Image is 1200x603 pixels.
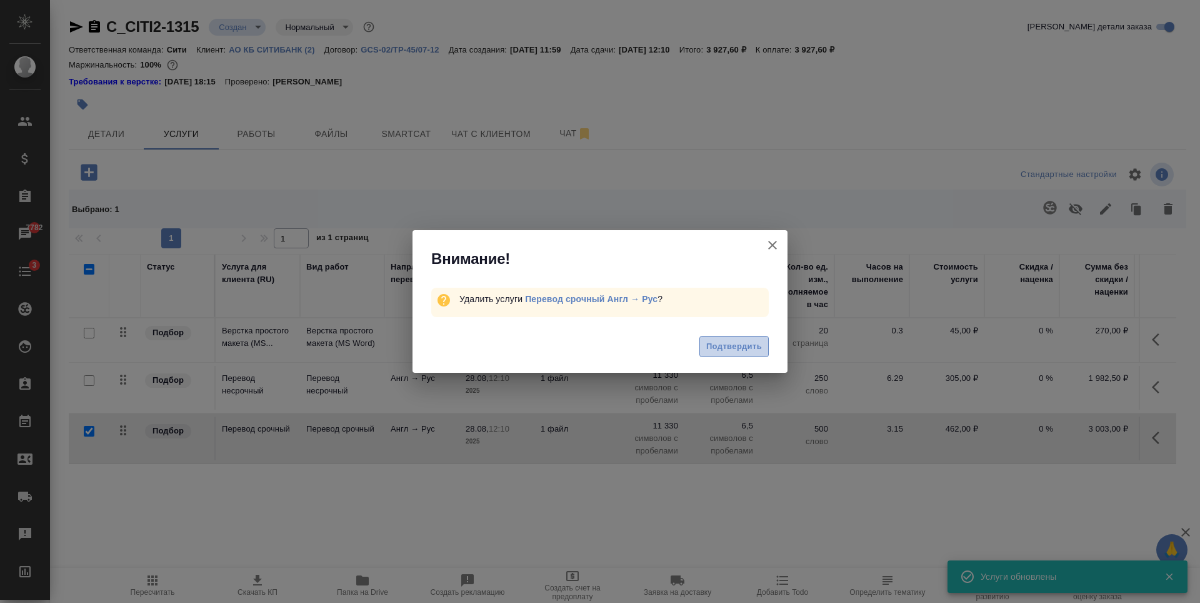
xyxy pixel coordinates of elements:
a: Перевод срочный Англ → Рус [525,294,657,304]
button: Подтвердить [699,336,769,358]
div: Удалить услуги [459,293,769,305]
span: Подтвердить [706,340,762,354]
span: Внимание! [431,249,510,269]
span: ? [525,294,662,304]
